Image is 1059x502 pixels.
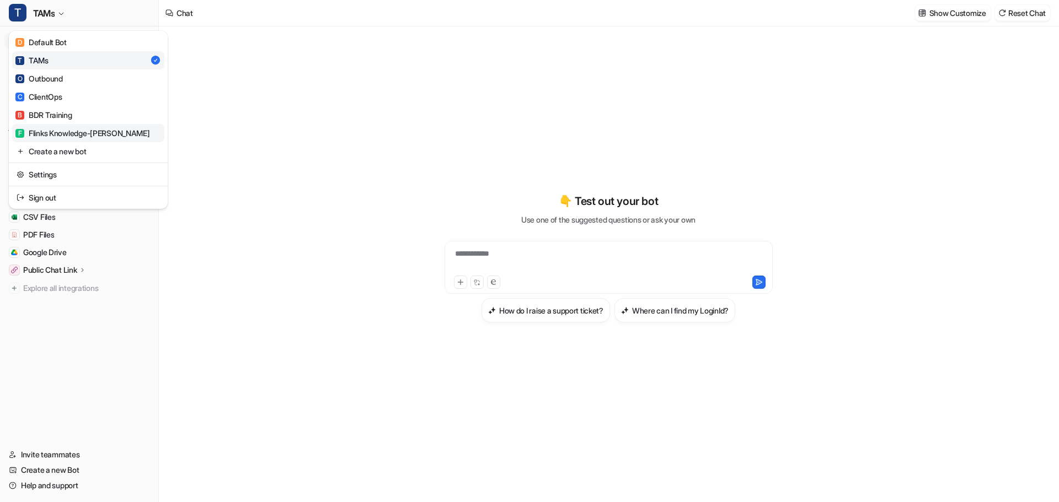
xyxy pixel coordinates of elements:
[15,127,150,139] div: Flinks Knowledge-[PERSON_NAME]
[15,74,24,83] span: O
[15,129,24,138] span: F
[15,36,67,48] div: Default Bot
[15,111,24,120] span: B
[12,165,164,183] a: Settings
[15,91,62,102] div: ClientOps
[12,142,164,160] a: Create a new bot
[15,73,63,84] div: Outbound
[17,192,24,203] img: reset
[15,93,24,101] span: C
[9,31,168,209] div: TTAMs
[17,169,24,180] img: reset
[15,109,72,121] div: BDR Training
[15,56,24,65] span: T
[17,145,24,157] img: reset
[15,38,24,47] span: D
[33,6,55,21] span: TAMs
[9,4,26,21] span: T
[12,188,164,207] a: Sign out
[15,55,49,66] div: TAMs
